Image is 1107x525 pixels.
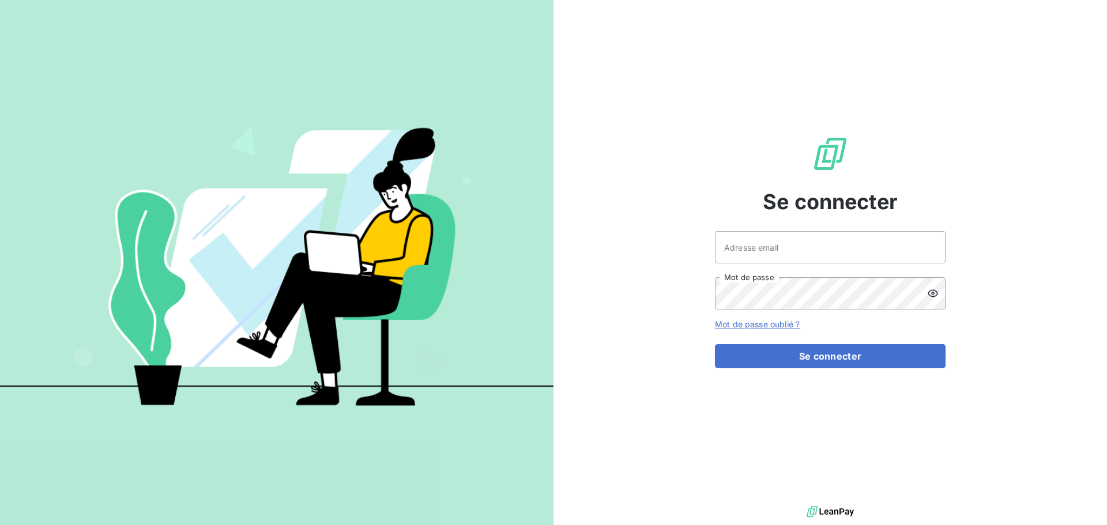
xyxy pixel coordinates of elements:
img: logo [807,503,854,520]
button: Se connecter [715,344,946,368]
a: Mot de passe oublié ? [715,319,800,329]
img: Logo LeanPay [812,135,849,172]
input: placeholder [715,231,946,263]
span: Se connecter [763,186,898,217]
